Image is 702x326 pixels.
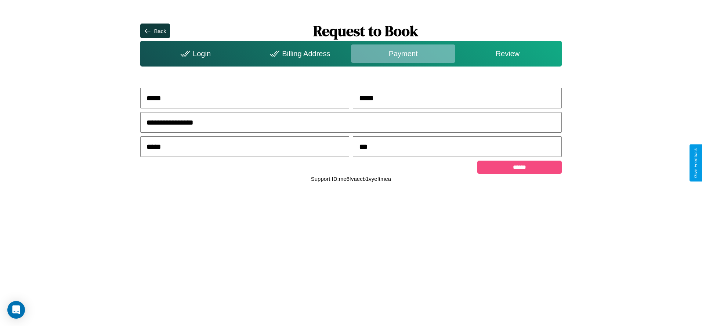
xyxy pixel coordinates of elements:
div: Review [455,44,560,63]
div: Login [142,44,246,63]
div: Payment [351,44,455,63]
h1: Request to Book [170,21,562,41]
div: Billing Address [247,44,351,63]
button: Back [140,24,170,38]
p: Support ID: me6fvaecb1vyeftmea [311,174,391,184]
div: Give Feedback [693,148,698,178]
div: Open Intercom Messenger [7,301,25,319]
div: Back [154,28,166,34]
